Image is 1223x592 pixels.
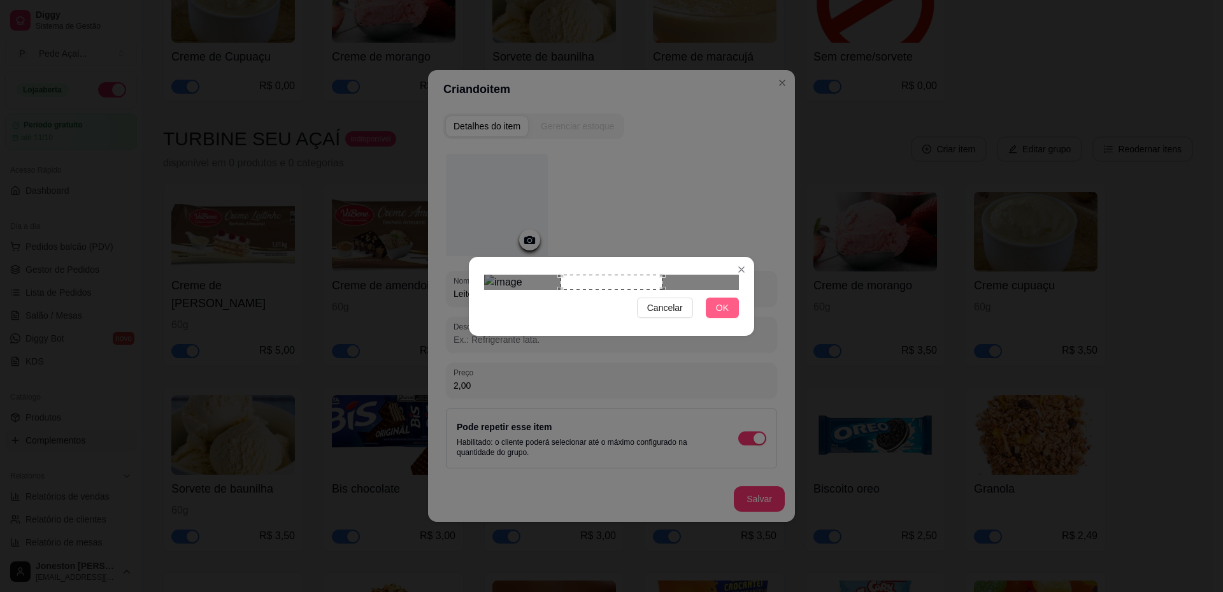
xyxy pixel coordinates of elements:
span: Cancelar [647,301,683,315]
button: Close [731,259,752,280]
button: Cancelar [637,298,693,318]
img: image [484,275,739,290]
button: OK [706,298,739,318]
div: Use the arrow keys to move the crop selection area [561,275,662,290]
span: OK [716,301,729,315]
